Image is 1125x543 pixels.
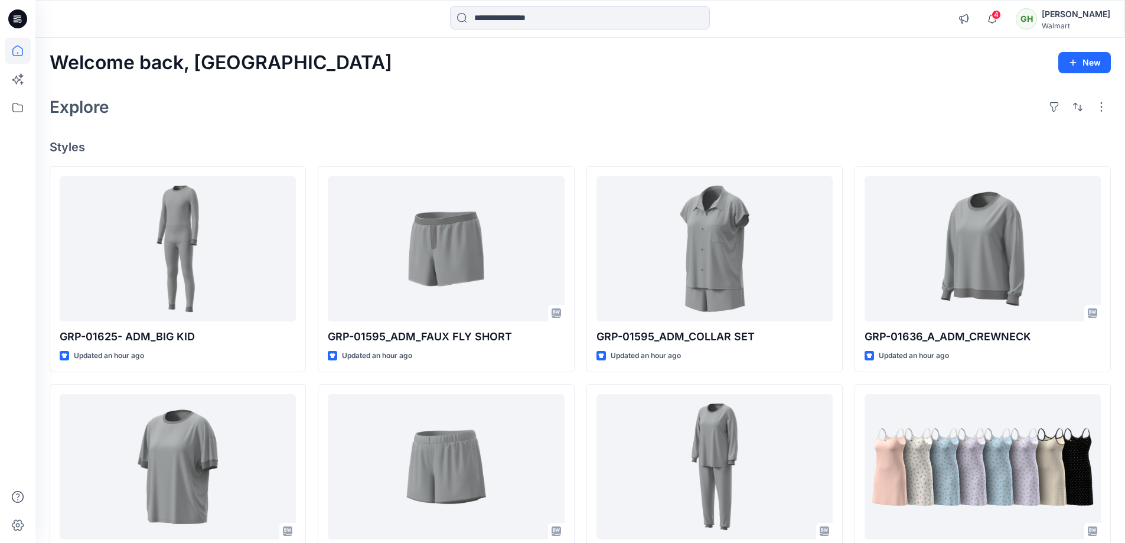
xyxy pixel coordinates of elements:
a: GRP-01595_ADM_FAUX FLY SHORT [328,176,564,322]
div: Walmart [1042,21,1110,30]
p: GRP-01595_ADM_FAUX FLY SHORT [328,329,564,345]
button: New [1058,52,1111,73]
p: Updated an hour ago [342,350,412,362]
h2: Explore [50,97,109,116]
a: GRP-01625- ADM_BIG KID [60,176,296,322]
a: GRP_01625_ADM_MOM LONG SLEEVE JOGGER [596,394,833,540]
p: Updated an hour ago [879,350,949,362]
a: GRP-1636_B_ADM_LAYERED SLEEVE BOXY TEE [60,394,296,540]
h2: Welcome back, [GEOGRAPHIC_DATA] [50,52,392,74]
a: GRP1636_A_ADM_SEPARATE SHORT [328,394,564,540]
p: GRP-01636_A_ADM_CREWNECK [865,329,1101,345]
a: WM32604_ADM_POINTELLE SHORT CHEMISE_COLORWAY [865,394,1101,540]
p: GRP-01625- ADM_BIG KID [60,329,296,345]
h4: Styles [50,140,1111,154]
div: [PERSON_NAME] [1042,7,1110,21]
a: GRP-01636_A_ADM_CREWNECK [865,176,1101,322]
div: GH [1016,8,1037,30]
p: Updated an hour ago [611,350,681,362]
a: GRP-01595_ADM_COLLAR SET [596,176,833,322]
span: 4 [992,10,1001,19]
p: Updated an hour ago [74,350,144,362]
p: GRP-01595_ADM_COLLAR SET [596,329,833,345]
